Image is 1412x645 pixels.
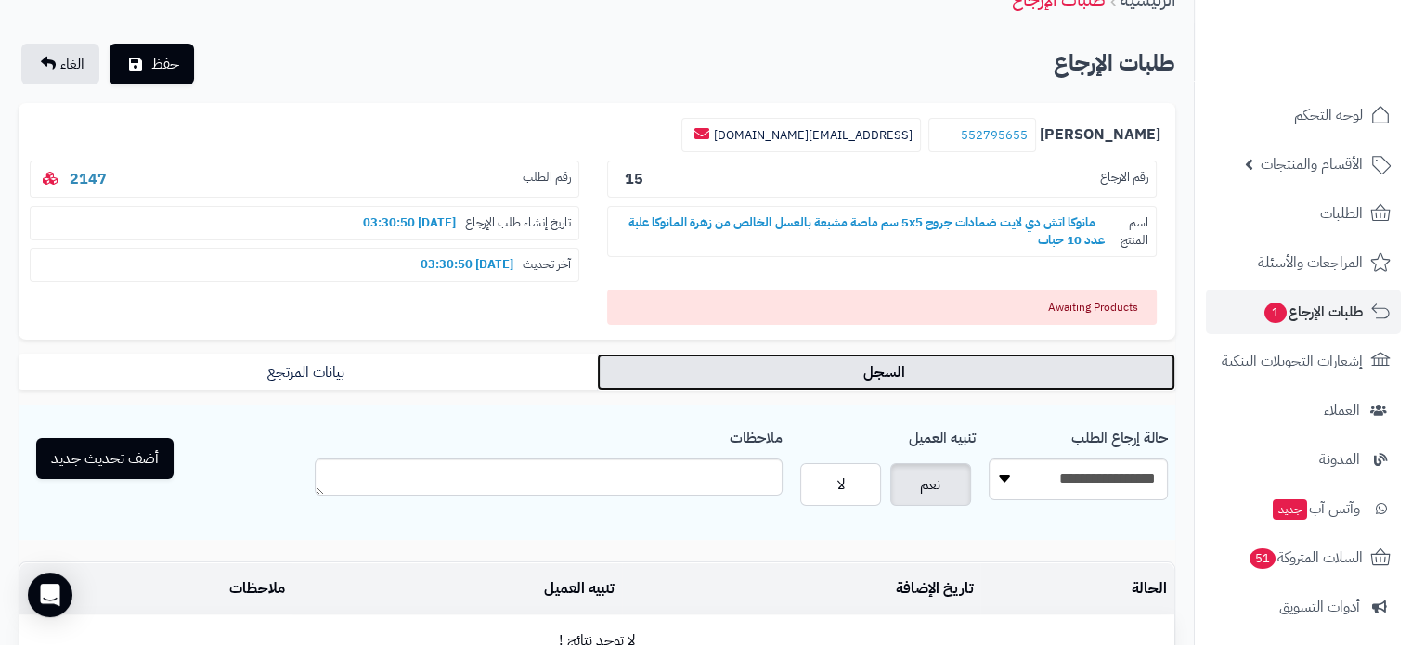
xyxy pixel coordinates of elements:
[1206,437,1401,482] a: المدونة
[1324,397,1360,423] span: العملاء
[1248,545,1363,571] span: السلات المتروكة
[1206,290,1401,334] a: طلبات الإرجاع1
[465,214,571,232] span: تاريخ إنشاء طلب الإرجاع
[1206,240,1401,285] a: المراجعات والأسئلة
[607,290,1157,325] span: Awaiting Products
[1320,200,1363,226] span: الطلبات
[411,255,523,273] b: [DATE] 03:30:50
[1258,250,1363,276] span: المراجعات والأسئلة
[597,354,1175,391] a: السجل
[1263,299,1363,325] span: طلبات الإرجاع
[622,563,980,614] td: تاريخ الإضافة
[70,168,107,190] a: 2147
[28,573,72,617] div: Open Intercom Messenger
[920,473,940,496] span: نعم
[1206,191,1401,236] a: الطلبات
[1264,303,1287,323] span: 1
[714,126,913,144] a: [EMAIL_ADDRESS][DOMAIN_NAME]
[1271,496,1360,522] span: وآتس آب
[1100,169,1148,190] span: رقم الارجاع
[36,438,174,479] button: أضف تحديث جديد
[19,563,292,614] td: ملاحظات
[292,563,622,614] td: تنبيه العميل
[1206,339,1401,383] a: إشعارات التحويلات البنكية
[1206,388,1401,432] a: العملاء
[151,53,179,75] span: حفظ
[21,44,99,84] a: الغاء
[1294,102,1363,128] span: لوحة التحكم
[1206,93,1401,137] a: لوحة التحكم
[110,44,194,84] button: حفظ
[1206,585,1401,629] a: أدوات التسويق
[1261,151,1363,177] span: الأقسام والمنتجات
[60,53,84,75] span: الغاء
[1206,535,1401,580] a: السلات المتروكة51
[523,256,571,274] span: آخر تحديث
[1250,548,1276,569] span: 51
[625,168,643,190] b: 15
[1206,486,1401,531] a: وآتس آبجديد
[961,126,1028,144] a: 552795655
[1104,214,1148,249] span: اسم المنتج
[909,419,976,449] label: تنبيه العميل
[1222,348,1363,374] span: إشعارات التحويلات البنكية
[1273,499,1307,520] span: جديد
[1054,45,1175,83] h2: طلبات الإرجاع
[628,213,1104,249] b: مانوكا اتش دي لايت ضمادات جروح 5x5 سم ماصة مشبعة بالعسل الخالص من زهرة المانوكا علبة عدد 10 حبات
[1071,419,1168,449] label: حالة إرجاع الطلب
[1040,124,1160,146] b: [PERSON_NAME]
[19,354,597,391] a: بيانات المرتجع
[1319,446,1360,472] span: المدونة
[354,213,465,231] b: [DATE] 03:30:50
[1279,594,1360,620] span: أدوات التسويق
[837,473,845,496] span: لا
[980,563,1174,614] td: الحالة
[523,169,571,190] span: رقم الطلب
[730,419,783,449] label: ملاحظات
